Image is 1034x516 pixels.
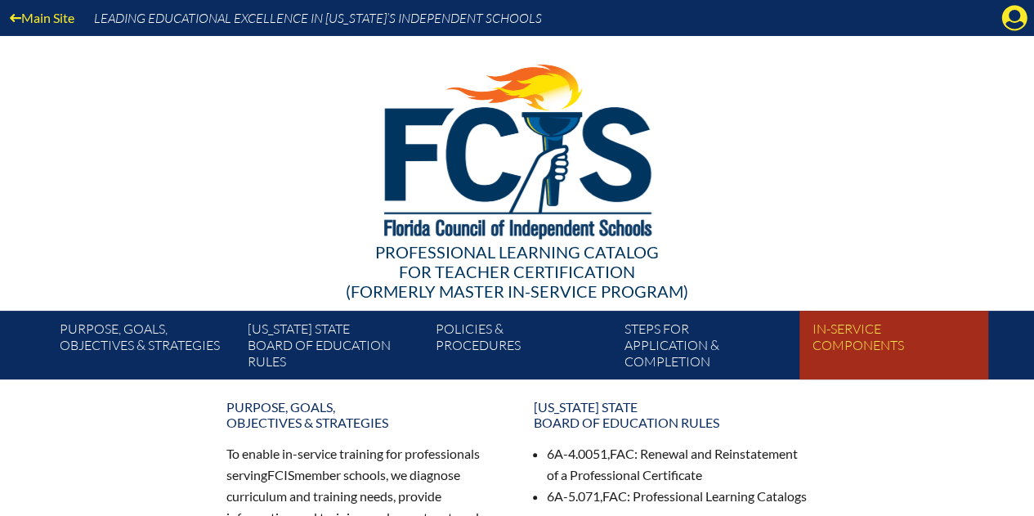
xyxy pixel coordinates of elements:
[217,393,511,437] a: Purpose, goals,objectives & strategies
[602,488,627,504] span: FAC
[3,7,81,29] a: Main Site
[399,262,635,281] span: for Teacher Certification
[618,317,806,379] a: Steps forapplication & completion
[1001,5,1027,31] svg: Manage account
[429,317,617,379] a: Policies &Procedures
[47,242,988,301] div: Professional Learning Catalog (formerly Master In-service Program)
[348,36,686,259] img: FCISlogo221.eps
[241,317,429,379] a: [US_STATE] StateBoard of Education rules
[524,393,818,437] a: [US_STATE] StateBoard of Education rules
[52,317,240,379] a: Purpose, goals,objectives & strategies
[547,486,808,507] li: 6A-5.071, : Professional Learning Catalogs
[547,443,808,486] li: 6A-4.0051, : Renewal and Reinstatement of a Professional Certificate
[267,467,294,482] span: FCIS
[610,446,634,461] span: FAC
[806,317,994,379] a: In-servicecomponents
